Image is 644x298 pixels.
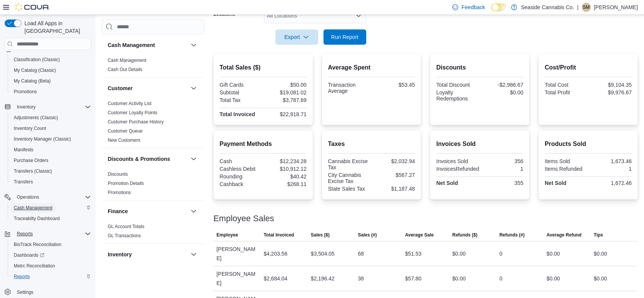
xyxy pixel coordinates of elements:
[265,158,307,164] div: $12,234.28
[8,54,94,65] button: Classification (Classic)
[108,84,133,92] h3: Customer
[11,66,91,75] span: My Catalog (Classic)
[8,250,94,261] a: Dashboards
[8,65,94,76] button: My Catalog (Classic)
[8,213,94,224] button: Traceabilty Dashboard
[108,223,144,230] span: GL Account Totals
[545,139,632,149] h2: Products Sold
[8,112,94,123] button: Adjustments (Classic)
[11,66,59,75] a: My Catalog (Classic)
[436,89,478,102] div: Loyalty Redemptions
[220,111,255,117] strong: Total Invoiced
[102,56,204,77] div: Cash Management
[14,205,52,211] span: Cash Management
[14,147,33,153] span: Manifests
[2,102,94,112] button: Inventory
[545,89,587,96] div: Total Profit
[8,261,94,271] button: Metrc Reconciliation
[14,157,49,164] span: Purchase Orders
[11,156,91,165] span: Purchase Orders
[583,3,590,12] span: SM
[14,263,55,269] span: Metrc Reconciliation
[108,251,132,258] h3: Inventory
[189,84,198,93] button: Customer
[265,82,307,88] div: $50.00
[481,158,523,164] div: 356
[590,180,632,186] div: 1,672.46
[373,82,415,88] div: $53.45
[108,190,131,195] a: Promotions
[17,194,39,200] span: Operations
[108,171,128,177] span: Discounts
[102,222,204,243] div: Finance
[11,156,52,165] a: Purchase Orders
[264,274,287,283] div: $2,684.04
[14,274,30,280] span: Reports
[461,3,485,11] span: Feedback
[14,229,36,238] button: Reports
[11,76,91,86] span: My Catalog (Beta)
[8,177,94,187] button: Transfers
[2,192,94,202] button: Operations
[280,29,314,45] span: Export
[11,124,91,133] span: Inventory Count
[590,82,632,88] div: $9,104.35
[14,241,61,248] span: BioTrack Reconciliation
[11,272,33,281] a: Reports
[328,63,415,72] h2: Average Spent
[500,232,525,238] span: Refunds (#)
[220,166,262,172] div: Cashless Debit
[108,189,131,196] span: Promotions
[311,249,335,258] div: $3,504.05
[275,29,318,45] button: Export
[405,274,422,283] div: $57.80
[8,202,94,213] button: Cash Management
[14,57,60,63] span: Classification (Classic)
[217,232,238,238] span: Employee
[11,55,91,64] span: Classification (Classic)
[265,97,307,103] div: $3,787.69
[108,207,188,215] button: Finance
[481,82,523,88] div: -$2,986.67
[11,113,61,122] a: Adjustments (Classic)
[265,111,307,117] div: $22,918.71
[108,66,142,73] span: Cash Out Details
[594,249,607,258] div: $0.00
[11,240,65,249] a: BioTrack Reconciliation
[590,158,632,164] div: 1,673.46
[436,139,523,149] h2: Invoices Sold
[8,123,94,134] button: Inventory Count
[452,232,477,238] span: Refunds ($)
[102,99,204,148] div: Customer
[14,102,39,112] button: Inventory
[8,76,94,86] button: My Catalog (Beta)
[11,87,40,96] a: Promotions
[11,145,36,154] a: Manifests
[594,232,603,238] span: Tips
[14,125,46,131] span: Inventory Count
[220,158,262,164] div: Cash
[220,173,262,180] div: Rounding
[11,134,91,144] span: Inventory Manager (Classic)
[328,82,370,94] div: Transaction Average
[14,67,56,73] span: My Catalog (Classic)
[265,181,307,187] div: $268.11
[108,119,164,125] a: Customer Purchase History
[189,154,198,164] button: Discounts & Promotions
[14,78,51,84] span: My Catalog (Beta)
[356,13,362,19] button: Open list of options
[108,110,157,116] span: Customer Loyalty Points
[14,168,52,174] span: Transfers (Classic)
[108,100,152,107] span: Customer Activity List
[11,251,91,260] span: Dashboards
[545,82,587,88] div: Total Cost
[8,166,94,177] button: Transfers (Classic)
[108,67,142,72] a: Cash Out Details
[373,172,415,178] div: $567.27
[220,63,307,72] h2: Total Sales ($)
[14,288,36,297] a: Settings
[500,249,503,258] div: 0
[265,173,307,180] div: $40.42
[8,134,94,144] button: Inventory Manager (Classic)
[545,166,587,172] div: Items Refunded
